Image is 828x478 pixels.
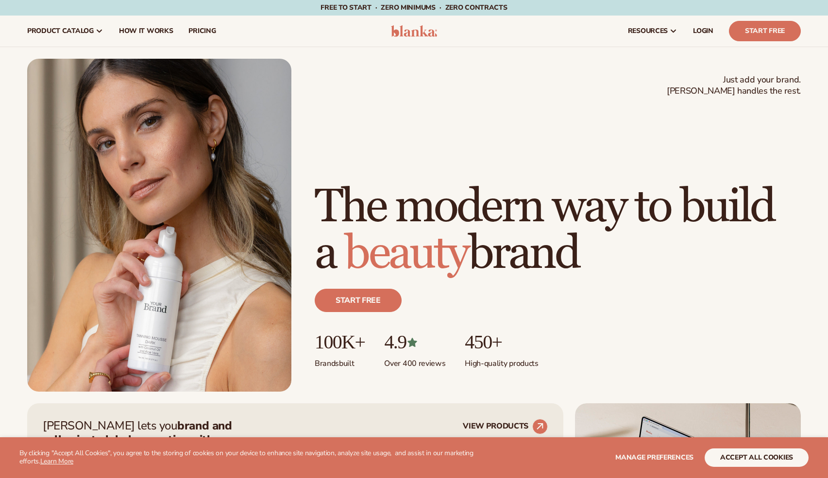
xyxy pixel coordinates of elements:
button: accept all cookies [705,448,809,467]
a: Learn More [40,457,73,466]
h1: The modern way to build a brand [315,184,801,277]
img: Female holding tanning mousse. [27,59,291,392]
a: VIEW PRODUCTS [463,419,548,434]
span: resources [628,27,668,35]
span: LOGIN [693,27,713,35]
a: pricing [181,16,223,47]
span: beauty [344,225,468,282]
span: How It Works [119,27,173,35]
a: product catalog [19,16,111,47]
p: Over 400 reviews [384,353,445,369]
a: resources [620,16,685,47]
span: Just add your brand. [PERSON_NAME] handles the rest. [667,74,801,97]
a: Start Free [729,21,801,41]
p: 4.9 [384,331,445,353]
span: Free to start · ZERO minimums · ZERO contracts [321,3,507,12]
a: How It Works [111,16,181,47]
p: 450+ [465,331,538,353]
a: Start free [315,289,402,312]
p: 100K+ [315,331,365,353]
p: [PERSON_NAME] lets you —zero inventory, zero upfront costs, and we handle fulfillment for you. [43,419,252,475]
p: High-quality products [465,353,538,369]
span: Manage preferences [615,453,693,462]
span: pricing [188,27,216,35]
p: By clicking "Accept All Cookies", you agree to the storing of cookies on your device to enhance s... [19,449,488,466]
p: Brands built [315,353,365,369]
a: LOGIN [685,16,721,47]
button: Manage preferences [615,448,693,467]
img: logo [391,25,437,37]
span: product catalog [27,27,94,35]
